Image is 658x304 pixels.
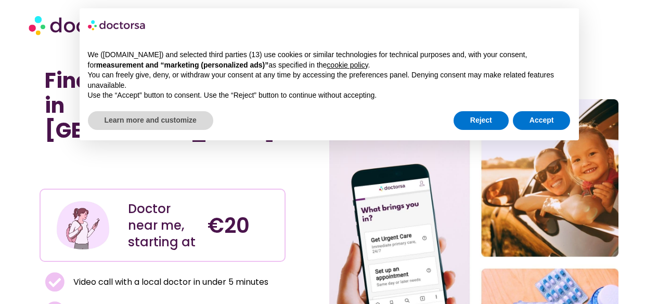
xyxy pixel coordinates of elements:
[88,17,146,33] img: logo
[96,61,268,69] strong: measurement and “marketing (personalized ads)”
[88,90,571,101] p: Use the “Accept” button to consent. Use the “Reject” button to continue without accepting.
[45,153,201,166] iframe: Customer reviews powered by Trustpilot
[88,70,571,90] p: You can freely give, deny, or withdraw your consent at any time by accessing the preferences pane...
[208,213,277,238] h4: €20
[88,50,571,70] p: We ([DOMAIN_NAME]) and selected third parties (13) use cookies or similar technologies for techni...
[513,111,571,130] button: Accept
[128,201,197,250] div: Doctor near me, starting at
[55,197,110,253] img: Illustration depicting a young woman in a casual outfit, engaged with her smartphone. She has a p...
[454,111,509,130] button: Reject
[45,68,280,143] h1: Find a Doctor Near Me in [GEOGRAPHIC_DATA]
[327,61,368,69] a: cookie policy
[45,166,280,178] iframe: Customer reviews powered by Trustpilot
[88,111,213,130] button: Learn more and customize
[71,275,268,289] span: Video call with a local doctor in under 5 minutes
